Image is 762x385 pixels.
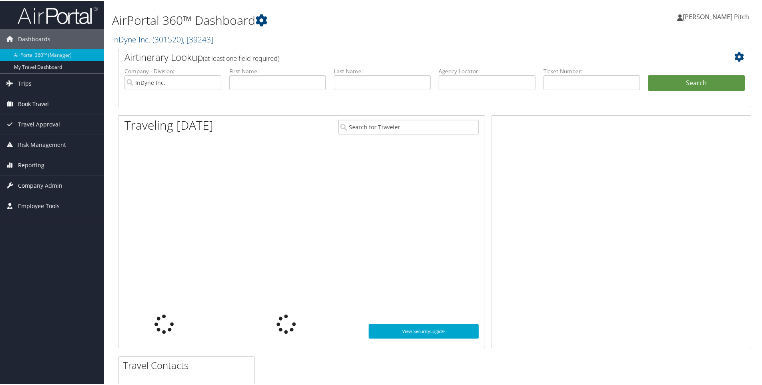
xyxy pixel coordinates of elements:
[338,119,479,134] input: Search for Traveler
[123,358,254,371] h2: Travel Contacts
[203,53,279,62] span: (at least one field required)
[369,323,479,338] a: View SecurityLogic®
[683,12,749,20] span: [PERSON_NAME] Pitch
[18,195,60,215] span: Employee Tools
[334,66,431,74] label: Last Name:
[18,93,49,113] span: Book Travel
[543,66,640,74] label: Ticket Number:
[124,50,692,63] h2: Airtinerary Lookup
[18,154,44,174] span: Reporting
[439,66,535,74] label: Agency Locator:
[124,116,213,133] h1: Traveling [DATE]
[152,33,183,44] span: ( 301520 )
[18,175,62,195] span: Company Admin
[112,33,213,44] a: InDyne Inc.
[648,74,745,90] button: Search
[18,73,32,93] span: Trips
[112,11,542,28] h1: AirPortal 360™ Dashboard
[18,5,98,24] img: airportal-logo.png
[18,134,66,154] span: Risk Management
[677,4,757,28] a: [PERSON_NAME] Pitch
[18,28,50,48] span: Dashboards
[183,33,213,44] span: , [ 39243 ]
[229,66,326,74] label: First Name:
[18,114,60,134] span: Travel Approval
[124,66,221,74] label: Company - Division:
